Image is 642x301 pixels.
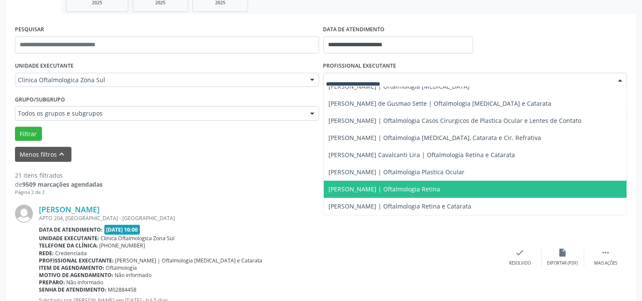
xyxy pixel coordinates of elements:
[329,134,541,142] span: [PERSON_NAME] | Oftalmologia [MEDICAL_DATA], Catarata e Cir. Refrativa
[18,109,302,118] span: Todos os grupos e subgrupos
[329,99,552,107] span: [PERSON_NAME] de Gusmao Sette | Oftalmologia [MEDICAL_DATA] e Catarata
[15,60,74,73] label: UNIDADE EXECUTANTE
[329,116,582,125] span: [PERSON_NAME] | Oftalmologia Casos Cirurgicos de Plastica Ocular e Lentes de Contato
[100,242,145,249] span: [PHONE_NUMBER]
[515,248,525,257] i: check
[39,242,98,249] b: Telefone da clínica:
[558,248,568,257] i: insert_drive_file
[15,180,103,189] div: de
[39,264,104,271] b: Item de agendamento:
[108,286,137,293] span: M02884458
[594,260,617,266] div: Mais ações
[115,271,152,279] span: Não informado
[15,93,65,106] label: Grupo/Subgrupo
[323,23,385,36] label: DATA DE ATENDIMENTO
[15,189,103,196] div: Página 2 de 2
[39,286,107,293] b: Senha de atendimento:
[104,225,140,235] span: [DATE] 10:00
[15,205,33,223] img: img
[39,279,65,286] b: Preparo:
[15,127,42,141] button: Filtrar
[39,257,114,264] b: Profissional executante:
[329,168,465,176] span: [PERSON_NAME] | Oftalmologia Plastica Ocular
[39,271,113,279] b: Motivo de agendamento:
[323,60,396,73] label: PROFISSIONAL EXECUTANTE
[15,23,44,36] label: PESQUISAR
[39,205,100,214] a: [PERSON_NAME]
[18,76,302,84] span: Clinica Oftalmologica Zona Sul
[22,180,103,188] strong: 9509 marcações agendadas
[329,202,472,210] span: [PERSON_NAME] | Oftalmologia Retina e Catarata
[15,171,103,180] div: 21 itens filtrados
[67,279,104,286] span: Não informado
[547,260,578,266] div: Exportar (PDF)
[601,248,610,257] i: 
[329,185,441,193] span: [PERSON_NAME] | Oftalmologia Retina
[39,235,99,242] b: Unidade executante:
[57,149,67,159] i: keyboard_arrow_up
[39,250,54,257] b: Rede:
[15,147,71,162] button: Menos filtroskeyboard_arrow_up
[509,260,531,266] div: Resolvido
[115,257,263,264] span: [PERSON_NAME] | Oftalmologia [MEDICAL_DATA] e Catarata
[106,264,137,271] span: Oftalmologia
[56,250,87,257] span: Credenciada
[101,235,175,242] span: Clinica Oftalmologica Zona Sul
[329,151,515,159] span: [PERSON_NAME] Cavalcanti Lira | Oftalmologia Retina e Catarata
[39,215,499,222] div: APTO 204, [GEOGRAPHIC_DATA] - [GEOGRAPHIC_DATA]
[39,226,103,233] b: Data de atendimento:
